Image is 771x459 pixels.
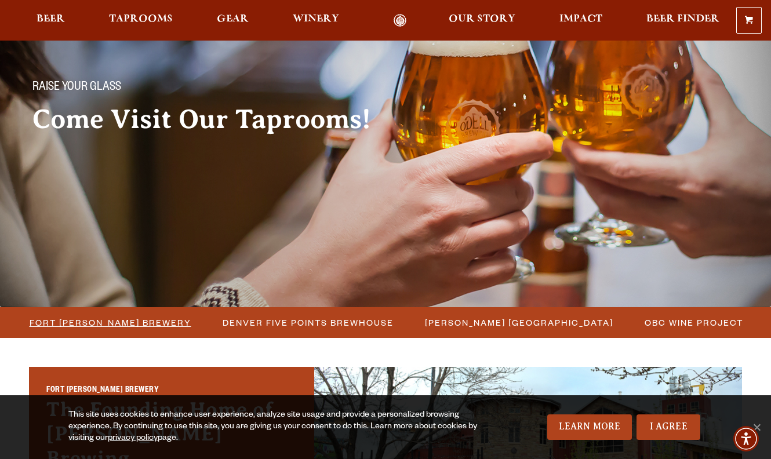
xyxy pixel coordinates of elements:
span: Impact [559,14,602,24]
a: Beer Finder [639,14,727,27]
div: This site uses cookies to enhance user experience, analyze site usage and provide a personalized ... [68,410,496,445]
span: Winery [293,14,339,24]
a: Denver Five Points Brewhouse [216,314,399,331]
span: Raise your glass [32,81,121,96]
a: Odell Home [378,14,421,27]
span: [PERSON_NAME] [GEOGRAPHIC_DATA] [425,314,613,331]
span: Gear [217,14,249,24]
a: I Agree [637,414,700,440]
span: OBC Wine Project [645,314,743,331]
a: Beer [29,14,72,27]
a: Impact [552,14,610,27]
span: Beer Finder [646,14,719,24]
a: Learn More [547,414,632,440]
span: Beer [37,14,65,24]
a: Winery [285,14,347,27]
a: Fort [PERSON_NAME] Brewery [23,314,197,331]
a: privacy policy [108,434,158,443]
a: [PERSON_NAME] [GEOGRAPHIC_DATA] [418,314,619,331]
span: Our Story [449,14,515,24]
span: Fort [PERSON_NAME] Brewery [30,314,191,331]
a: OBC Wine Project [638,314,749,331]
h2: Come Visit Our Taprooms! [32,105,394,134]
div: Accessibility Menu [733,426,759,451]
h2: Fort [PERSON_NAME] Brewery [46,385,297,398]
span: Taprooms [109,14,173,24]
a: Taprooms [101,14,180,27]
a: Our Story [441,14,523,27]
span: Denver Five Points Brewhouse [223,314,394,331]
a: Gear [209,14,256,27]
